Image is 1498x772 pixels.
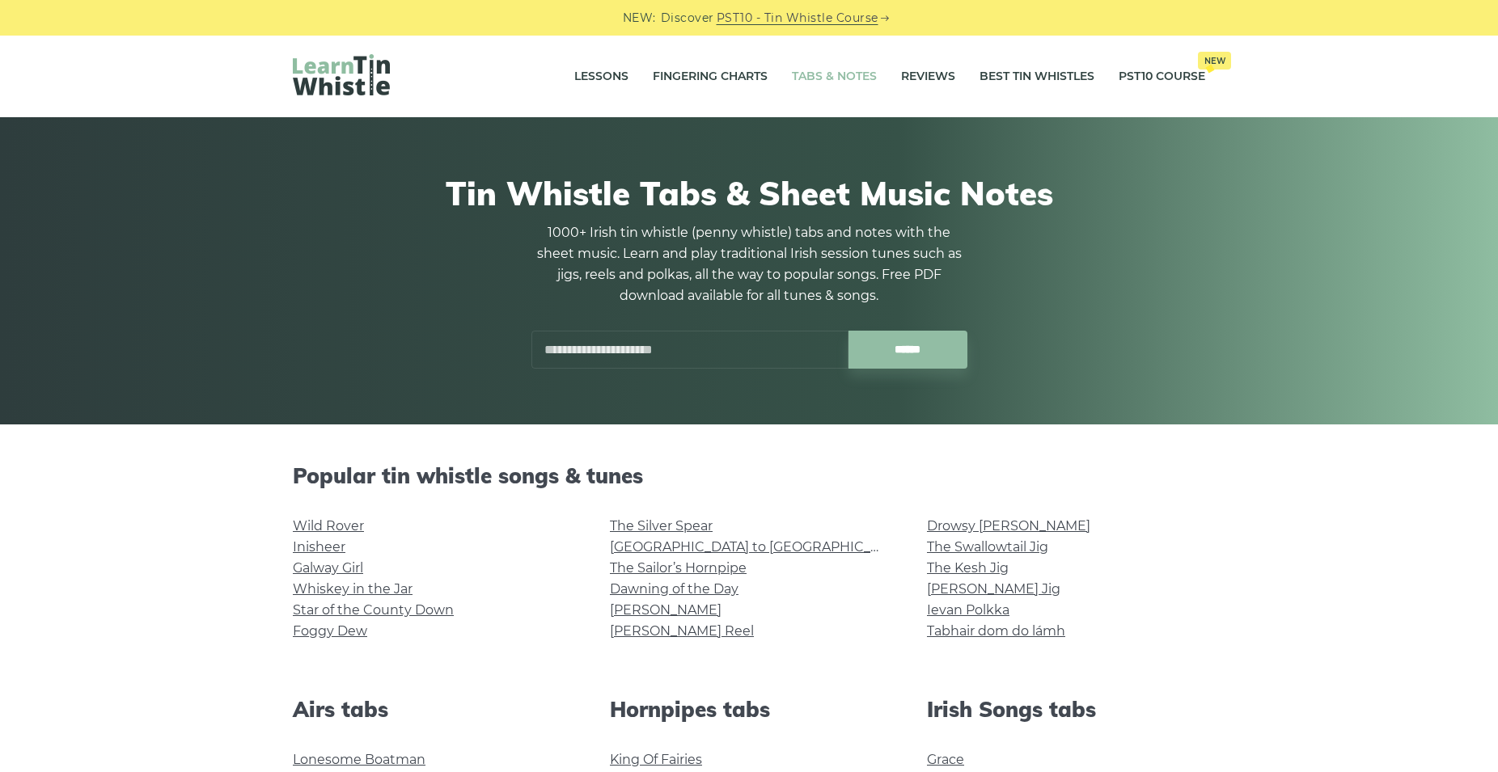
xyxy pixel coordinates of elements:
a: Best Tin Whistles [980,57,1094,97]
a: The Swallowtail Jig [927,539,1048,555]
img: LearnTinWhistle.com [293,54,390,95]
a: [PERSON_NAME] [610,602,721,618]
a: Galway Girl [293,560,363,576]
a: The Silver Spear [610,518,713,534]
a: Grace [927,752,964,767]
a: The Sailor’s Hornpipe [610,560,747,576]
a: [GEOGRAPHIC_DATA] to [GEOGRAPHIC_DATA] [610,539,908,555]
a: Star of the County Down [293,602,454,618]
h1: Tin Whistle Tabs & Sheet Music Notes [293,174,1205,213]
h2: Airs tabs [293,697,571,722]
a: Reviews [901,57,955,97]
a: Tabs & Notes [792,57,877,97]
a: [PERSON_NAME] Reel [610,623,754,639]
p: 1000+ Irish tin whistle (penny whistle) tabs and notes with the sheet music. Learn and play tradi... [531,222,967,306]
a: PST10 CourseNew [1119,57,1205,97]
a: Dawning of the Day [610,581,738,597]
a: Drowsy [PERSON_NAME] [927,518,1090,534]
h2: Popular tin whistle songs & tunes [293,463,1205,488]
a: The Kesh Jig [927,560,1009,576]
a: Whiskey in the Jar [293,581,413,597]
h2: Hornpipes tabs [610,697,888,722]
a: Lonesome Boatman [293,752,425,767]
a: Fingering Charts [653,57,768,97]
a: Tabhair dom do lámh [927,623,1065,639]
span: New [1198,52,1231,70]
a: Foggy Dew [293,623,367,639]
h2: Irish Songs tabs [927,697,1205,722]
a: Lessons [574,57,628,97]
a: Ievan Polkka [927,602,1009,618]
a: King Of Fairies [610,752,702,767]
a: Inisheer [293,539,345,555]
a: [PERSON_NAME] Jig [927,581,1060,597]
a: Wild Rover [293,518,364,534]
